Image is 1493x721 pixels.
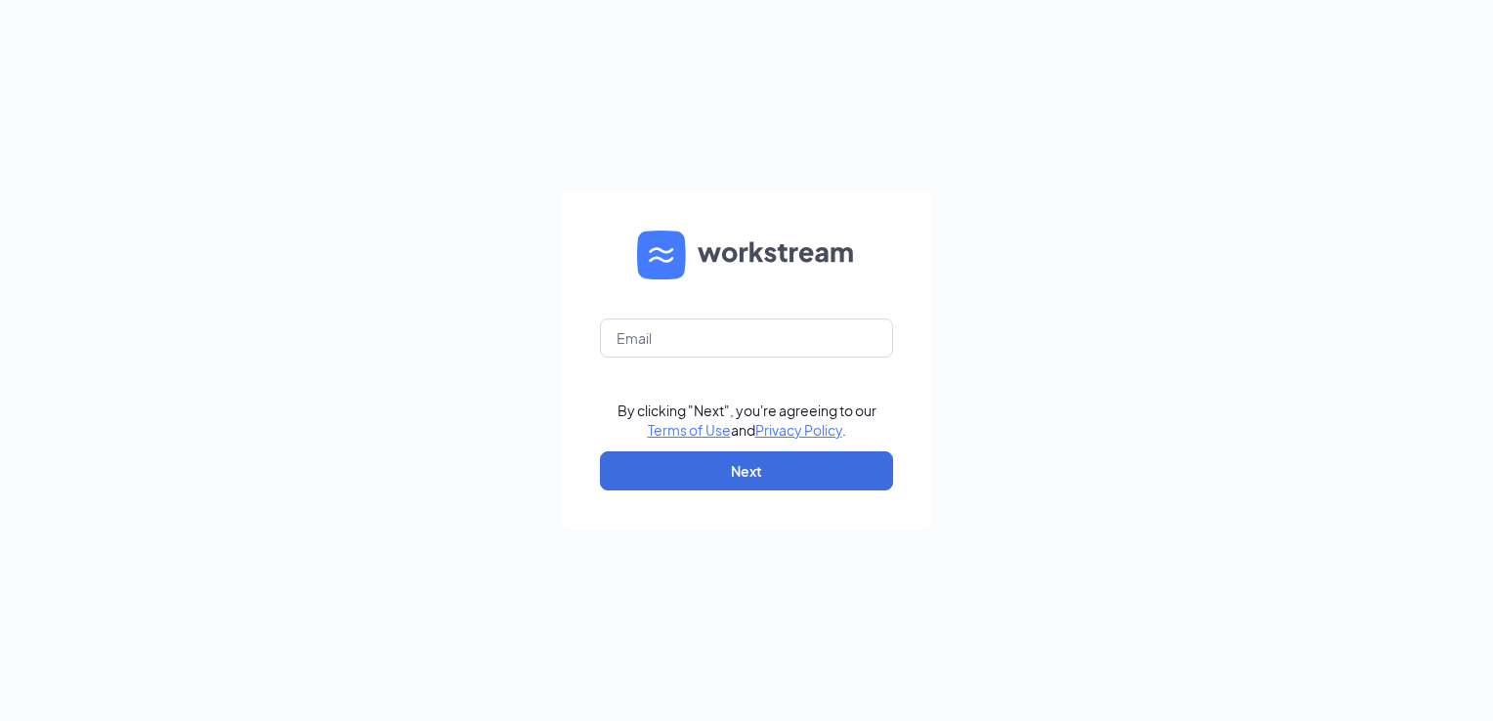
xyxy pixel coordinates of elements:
img: WS logo and Workstream text [637,231,856,279]
a: Privacy Policy [755,421,842,439]
button: Next [600,451,893,490]
div: By clicking "Next", you're agreeing to our and . [618,401,876,440]
a: Terms of Use [648,421,731,439]
input: Email [600,318,893,358]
